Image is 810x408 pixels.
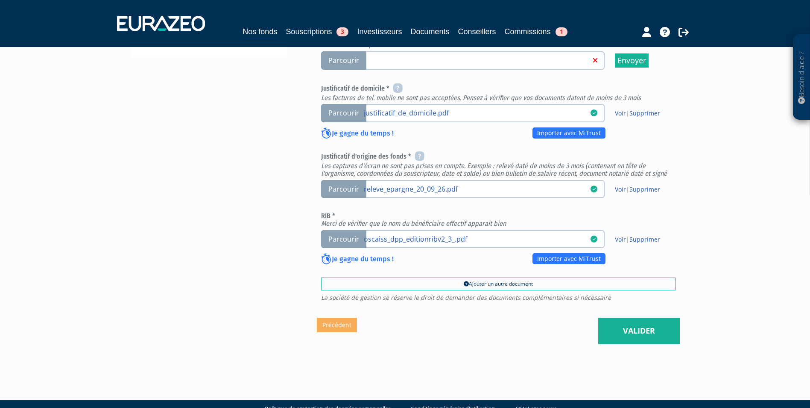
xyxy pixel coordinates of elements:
[629,185,660,193] a: Supprimer
[321,128,394,139] p: Je gagne du temps !
[321,278,675,290] a: Ajouter un autre document
[591,109,597,116] i: 15/10/2025 14:34
[615,109,626,117] a: Voir
[364,234,591,243] a: oscaiss_dpp_editionribv2_3_.pdf
[797,39,807,116] p: Besoin d'aide ?
[321,295,675,301] span: La société de gestion se réserve le droit de demander des documents complémentaires si nécessaire
[591,236,597,242] i: 15/10/2025 14:34
[532,127,605,139] a: Importer avec MiTrust
[321,51,366,70] span: Parcourir
[505,26,567,38] a: Commissions1
[321,180,366,198] span: Parcourir
[629,235,660,243] a: Supprimer
[615,185,626,193] a: Voir
[321,162,667,177] em: Les captures d'écran ne sont pas prises en compte. Exemple : relevé daté de moins de 3 mois (cont...
[321,230,366,248] span: Parcourir
[317,318,357,332] a: Précédent
[458,26,496,38] a: Conseillers
[364,108,591,117] a: justificatif_de_domicile.pdf
[364,184,591,193] a: releve_epargne_20_09_26.pdf
[615,109,660,118] span: |
[532,253,605,264] a: Importer avec MiTrust
[286,26,348,38] a: Souscriptions3
[629,109,660,117] a: Supprimer
[615,235,626,243] a: Voir
[336,27,348,36] span: 3
[411,26,450,38] a: Documents
[321,219,506,228] em: Merci de vérifier que le nom du bénéficiaire effectif apparait bien
[321,104,366,122] span: Parcourir
[321,254,394,265] p: Je gagne du temps !
[615,185,660,194] span: |
[321,84,675,102] h6: Justificatif de domicile *
[556,27,567,36] span: 1
[321,94,641,102] em: Les factures de tel. mobile ne sont pas acceptées. Pensez à vérifier que vos documents datent de ...
[243,26,277,39] a: Nos fonds
[321,212,675,227] h6: RIB *
[591,186,597,192] i: 15/10/2025 14:34
[321,152,675,177] h6: Justificatif d'origine des fonds *
[357,26,402,38] a: Investisseurs
[615,53,649,68] input: Envoyer
[117,16,205,31] img: 1732889491-logotype_eurazeo_blanc_rvb.png
[321,41,675,49] h6: Dernier avis d'imposition daté de moins d'un an
[615,235,660,244] span: |
[598,318,680,344] a: Valider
